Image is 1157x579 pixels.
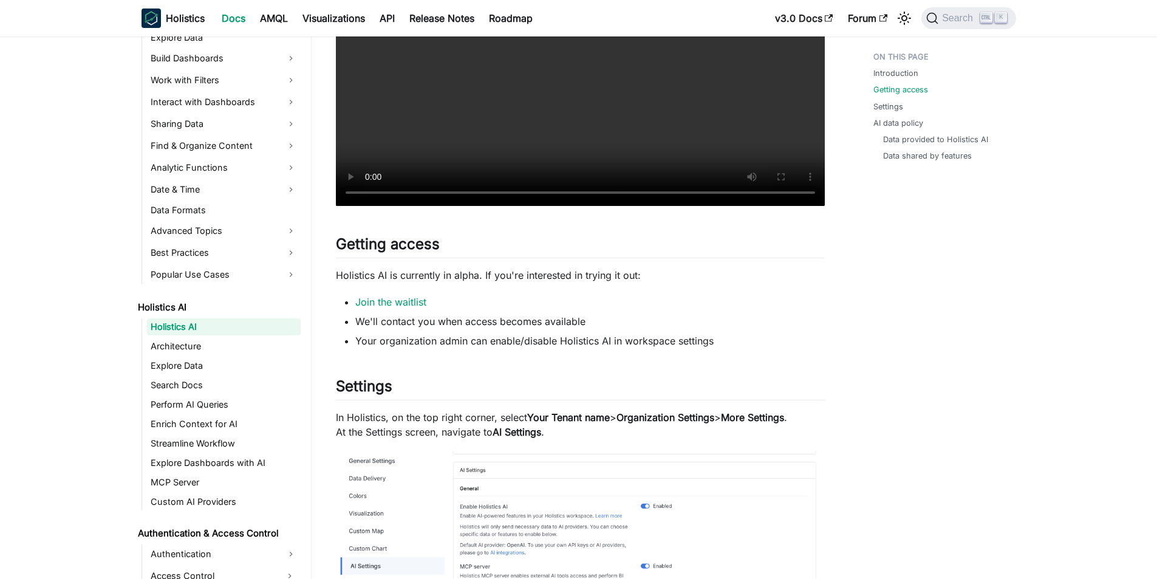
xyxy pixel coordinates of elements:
b: Holistics [166,11,205,26]
p: Holistics AI is currently in alpha. If you're interested in trying it out: [336,268,825,283]
a: Explore Data [147,357,301,374]
a: Join the waitlist [355,296,426,308]
a: Holistics AI [147,318,301,335]
a: Find & Organize Content [147,136,301,156]
a: Settings [873,101,903,112]
a: Authentication & Access Control [134,525,301,542]
a: Getting access [873,84,928,95]
a: Data provided to Holistics AI [883,134,988,145]
h2: Settings [336,377,825,400]
a: Data shared by features [883,150,972,162]
a: Popular Use Cases [147,265,301,284]
li: Your organization admin can enable/disable Holistics AI in workspace settings [355,334,825,348]
a: Streamline Workflow [147,435,301,452]
a: Authentication [147,544,301,564]
p: In Holistics, on the top right corner, select > > . At the Settings screen, navigate to . [336,410,825,439]
a: Explore Data [147,29,301,46]
button: Switch between dark and light mode (currently light mode) [895,9,914,28]
a: Analytic Functions [147,158,301,177]
a: Work with Filters [147,70,301,90]
a: Build Dashboards [147,49,301,68]
a: Visualizations [295,9,372,28]
a: Best Practices [147,243,301,262]
h2: Getting access [336,235,825,258]
a: Forum [841,9,895,28]
a: Custom AI Providers [147,493,301,510]
img: Holistics [142,9,161,28]
strong: Organization Settings [616,411,714,423]
a: Sharing Data [147,114,301,134]
strong: AI Settings [493,426,541,438]
a: Search Docs [147,377,301,394]
kbd: K [995,12,1007,23]
a: API [372,9,402,28]
a: Enrich Context for AI [147,416,301,433]
li: We'll contact you when access becomes available [355,314,825,329]
a: HolisticsHolistics [142,9,205,28]
span: Search [938,13,980,24]
a: Interact with Dashboards [147,92,301,112]
a: Holistics AI [134,299,301,316]
a: Architecture [147,338,301,355]
a: Release Notes [402,9,482,28]
a: MCP Server [147,474,301,491]
a: Roadmap [482,9,540,28]
a: Data Formats [147,202,301,219]
nav: Docs sidebar [129,36,312,579]
a: AI data policy [873,117,923,129]
strong: Your Tenant name [527,411,610,423]
a: v3.0 Docs [768,9,841,28]
button: Search (Ctrl+K) [921,7,1015,29]
a: Explore Dashboards with AI [147,454,301,471]
a: Advanced Topics [147,221,301,241]
a: Date & Time [147,180,301,199]
a: AMQL [253,9,295,28]
a: Introduction [873,67,918,79]
a: Perform AI Queries [147,396,301,413]
strong: More Settings [721,411,784,423]
a: Docs [214,9,253,28]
